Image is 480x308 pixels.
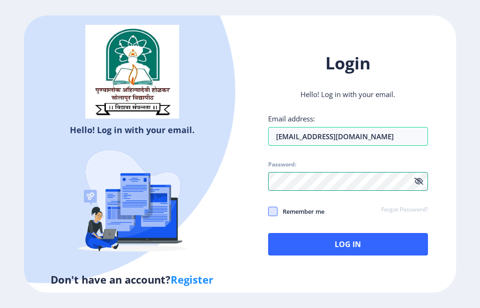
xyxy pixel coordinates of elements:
span: Remember me [277,206,324,217]
h5: Don't have an account? [31,272,233,287]
h1: Login [268,52,428,75]
a: Register [171,272,213,286]
label: Password: [268,161,296,168]
input: Email address [268,127,428,146]
label: Email address: [268,114,315,123]
a: Forgot Password? [381,206,428,214]
p: Hello! Log in with your email. [268,90,428,99]
button: Log In [268,233,428,255]
img: Recruitment%20Agencies%20(%20verification).svg [50,131,214,272]
img: solapur_logo.png [85,25,179,119]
